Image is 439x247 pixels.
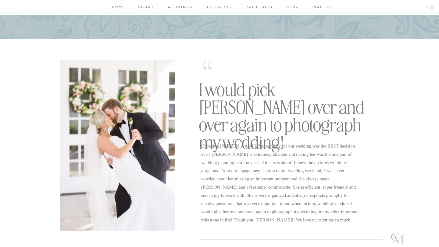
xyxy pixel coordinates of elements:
[137,4,155,11] a: about
[284,4,301,11] a: blog
[205,4,234,11] a: lifestyle
[312,4,329,11] a: inquire
[166,4,195,11] a: weddings
[244,4,273,11] a: portfolio
[199,80,379,128] h2: I would pick [PERSON_NAME] over and over again to photograph my wedding!
[201,142,359,217] p: Choosing [PERSON_NAME] Photography for our wedding was the BEST decision ever! [PERSON_NAME] is e...
[110,4,127,11] a: home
